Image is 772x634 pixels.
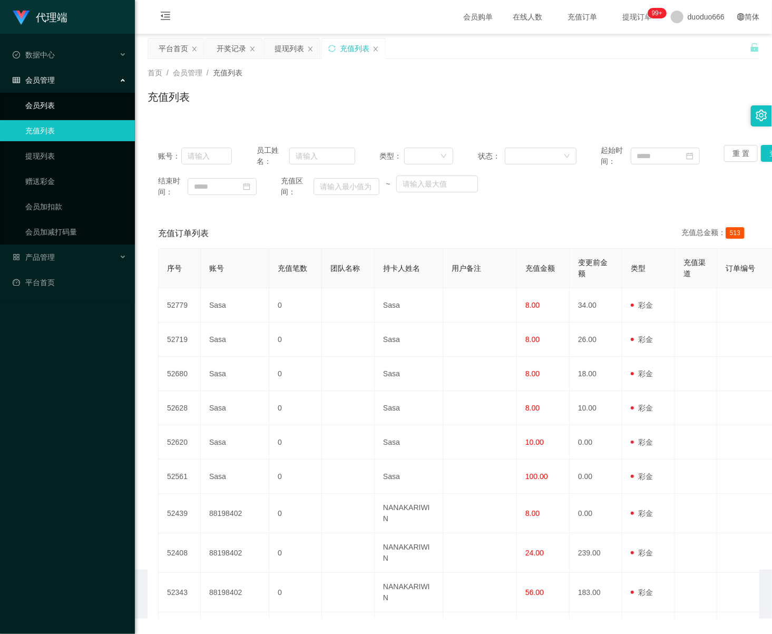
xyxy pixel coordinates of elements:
span: 账号 [209,264,224,272]
a: 图标: dashboard平台首页 [13,272,126,293]
td: 34.00 [570,288,622,323]
td: 52439 [159,494,201,533]
span: 24.00 [525,549,544,557]
td: 52343 [159,573,201,612]
h1: 充值列表 [148,89,190,105]
a: 代理端 [13,13,67,21]
a: 会员加扣款 [25,196,126,217]
td: 0 [269,573,322,612]
td: 52628 [159,391,201,425]
td: Sasa [375,391,443,425]
td: 0 [269,494,322,533]
span: 员工姓名： [257,145,289,167]
i: 图标: close [249,46,256,52]
span: 变更前金额 [578,258,608,278]
td: Sasa [375,288,443,323]
span: 用户备注 [452,264,481,272]
span: 8.00 [525,509,540,518]
td: Sasa [201,288,269,323]
td: Sasa [201,323,269,357]
span: 团队名称 [330,264,360,272]
td: Sasa [375,425,443,460]
span: 充值订单 [562,13,602,21]
td: 18.00 [570,357,622,391]
span: 类型 [631,264,646,272]
td: Sasa [201,460,269,494]
i: 图标: calendar [686,152,693,160]
i: 图标: close [191,46,198,52]
span: 订单编号 [726,264,755,272]
span: ~ [379,179,396,190]
td: Sasa [201,425,269,460]
span: 彩金 [631,369,653,378]
span: 充值订单列表 [158,227,209,240]
h1: 代理端 [36,1,67,34]
td: 52620 [159,425,201,460]
i: 图标: close [373,46,379,52]
td: Sasa [375,323,443,357]
span: / [167,69,169,77]
span: 序号 [167,264,182,272]
td: 0.00 [570,494,622,533]
td: 183.00 [570,573,622,612]
input: 请输入最大值 [396,175,478,192]
td: 0 [269,425,322,460]
i: 图标: close [307,46,314,52]
div: 平台首页 [159,38,188,58]
td: 88198402 [201,533,269,573]
div: 提现列表 [275,38,304,58]
i: 图标: global [737,13,745,21]
td: NANAKARIWIN [375,494,443,533]
span: 会员管理 [13,76,55,84]
a: 赠送彩金 [25,171,126,192]
span: 10.00 [525,438,544,446]
i: 图标: check-circle-o [13,51,20,58]
td: 52779 [159,288,201,323]
span: 充值列表 [213,69,242,77]
td: 0.00 [570,425,622,460]
span: 持卡人姓名 [383,264,420,272]
span: 在线人数 [507,13,548,21]
span: 彩金 [631,404,653,412]
span: 产品管理 [13,253,55,261]
span: 8.00 [525,301,540,309]
span: 首页 [148,69,162,77]
span: 56.00 [525,588,544,597]
span: 数据中心 [13,51,55,59]
input: 请输入最小值为 [314,178,379,195]
td: 0 [269,533,322,573]
td: 10.00 [570,391,622,425]
i: 图标: setting [756,110,767,121]
span: 彩金 [631,588,653,597]
td: Sasa [375,357,443,391]
span: 类型： [379,151,404,162]
td: 0 [269,323,322,357]
td: Sasa [201,391,269,425]
a: 充值列表 [25,120,126,141]
span: 结束时间： [158,175,188,198]
span: 充值金额 [525,264,555,272]
span: 提现订单 [617,13,657,21]
sup: 1216 [648,8,667,18]
span: 彩金 [631,472,653,481]
span: 账号： [158,151,181,162]
i: 图标: appstore-o [13,253,20,261]
button: 重 置 [724,145,758,162]
i: 图标: down [441,153,447,160]
span: 充值区间： [281,175,314,198]
td: 239.00 [570,533,622,573]
td: 26.00 [570,323,622,357]
td: Sasa [375,460,443,494]
td: 0 [269,288,322,323]
span: 起始时间： [601,145,631,167]
td: 0 [269,391,322,425]
td: NANAKARIWIN [375,573,443,612]
span: 彩金 [631,301,653,309]
i: 图标: menu-fold [148,1,183,34]
span: 513 [726,227,745,239]
td: NANAKARIWIN [375,533,443,573]
span: 8.00 [525,335,540,344]
td: 88198402 [201,573,269,612]
span: 彩金 [631,549,653,557]
td: 52561 [159,460,201,494]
